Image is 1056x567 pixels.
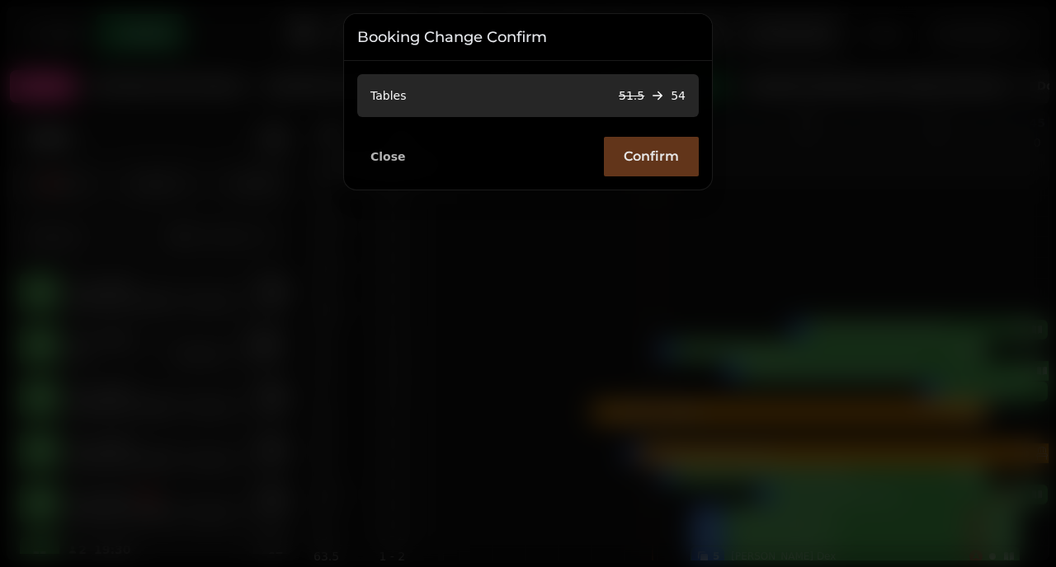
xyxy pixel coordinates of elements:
[604,137,699,176] button: Confirm
[370,87,407,104] p: Tables
[671,87,686,104] p: 54
[357,27,699,47] h3: Booking Change Confirm
[357,146,419,167] button: Close
[624,150,679,163] span: Confirm
[619,87,644,104] p: 51.5
[370,151,406,162] span: Close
